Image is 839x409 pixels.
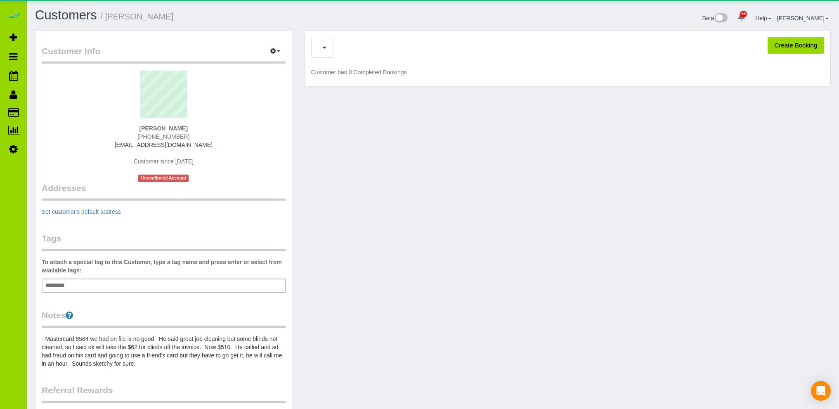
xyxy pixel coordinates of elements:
[115,142,213,148] a: [EMAIL_ADDRESS][DOMAIN_NAME]
[138,175,189,182] span: Unconfirmed Account
[134,158,194,165] span: Customer since [DATE]
[733,8,749,26] a: 55
[139,125,188,132] strong: [PERSON_NAME]
[755,15,771,21] a: Help
[42,208,121,215] a: Set customer's default address
[768,37,824,54] button: Create Booking
[42,258,286,274] label: To attach a special tag to this Customer, type a tag name and press enter or select from availabl...
[42,309,286,328] legend: Notes
[42,335,286,368] pre: - Mastercard 8584 we had on file is no good. He said great job cleaning but some blinds not clean...
[101,12,174,21] small: / [PERSON_NAME]
[714,13,728,24] img: New interface
[777,15,829,21] a: [PERSON_NAME]
[811,381,831,401] div: Open Intercom Messenger
[702,15,728,21] a: Beta
[740,11,747,17] span: 55
[5,8,21,20] img: Automaid Logo
[137,133,189,140] span: [PHONE_NUMBER]
[311,68,824,76] p: Customer has 0 Completed Bookings
[35,8,97,22] a: Customers
[42,232,286,251] legend: Tags
[42,384,286,403] legend: Referral Rewards
[42,45,286,64] legend: Customer Info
